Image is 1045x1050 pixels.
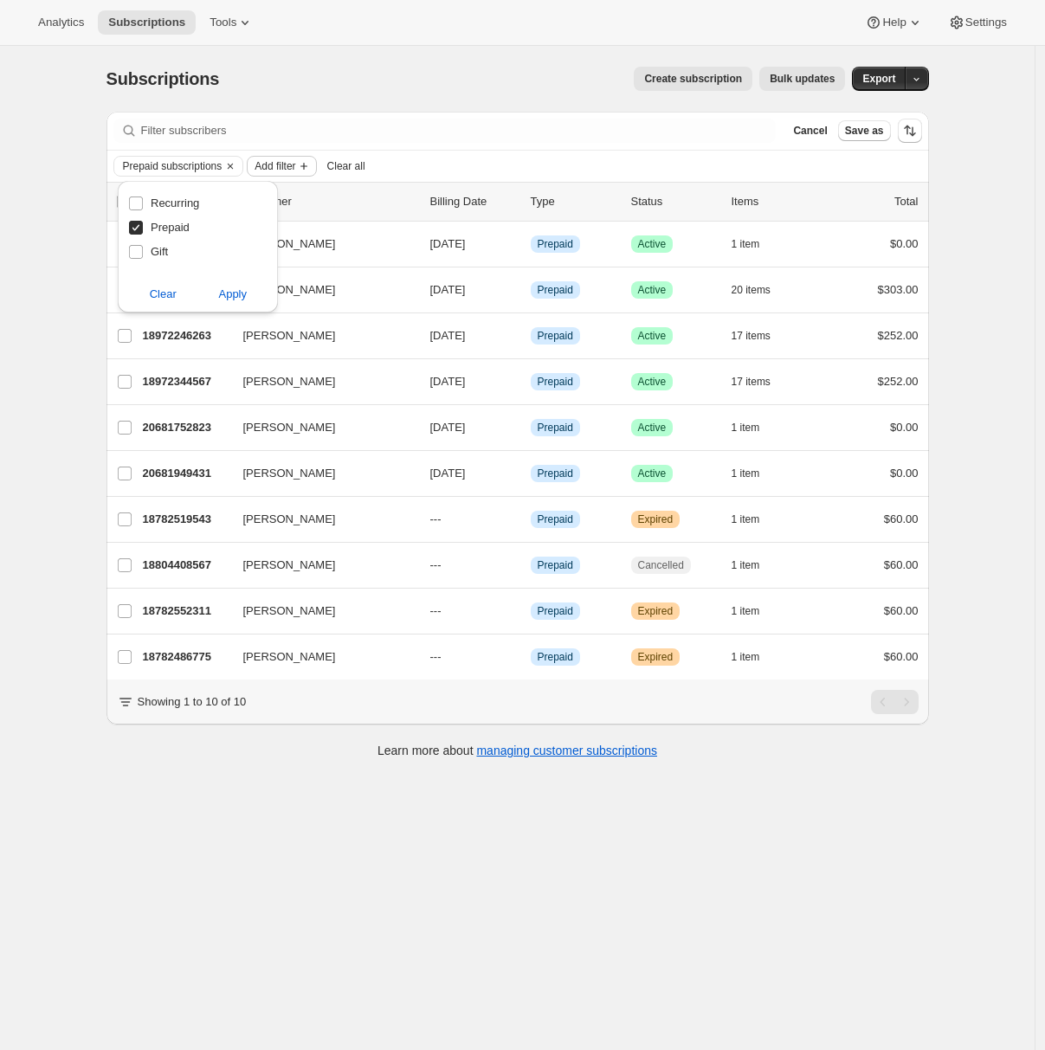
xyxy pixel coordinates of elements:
[538,467,573,480] span: Prepaid
[538,375,573,389] span: Prepaid
[28,10,94,35] button: Analytics
[430,283,466,296] span: [DATE]
[150,286,177,303] span: Clear
[222,157,239,176] button: Clear
[890,467,919,480] span: $0.00
[732,553,779,577] button: 1 item
[233,230,406,258] button: [PERSON_NAME]
[143,327,229,345] p: 18972246263
[233,276,406,304] button: [PERSON_NAME]
[143,507,919,531] div: 18782519543[PERSON_NAME]---InfoPrepaidWarningExpired1 item$60.00
[430,237,466,250] span: [DATE]
[878,375,919,388] span: $252.00
[793,124,827,138] span: Cancel
[151,196,199,209] span: Recurring
[430,604,442,617] span: ---
[320,156,372,177] button: Clear all
[638,467,667,480] span: Active
[878,283,919,296] span: $303.00
[786,120,834,141] button: Cancel
[143,419,229,436] p: 20681752823
[938,10,1017,35] button: Settings
[143,465,229,482] p: 20681949431
[890,421,919,434] span: $0.00
[732,232,779,256] button: 1 item
[143,602,229,620] p: 18782552311
[430,421,466,434] span: [DATE]
[151,221,190,234] span: Prepaid
[188,280,279,308] button: Apply subscription type filter
[327,159,365,173] span: Clear all
[871,690,919,714] nav: Pagination
[243,465,336,482] span: [PERSON_NAME]
[233,551,406,579] button: [PERSON_NAME]
[732,329,771,343] span: 17 items
[243,327,336,345] span: [PERSON_NAME]
[732,645,779,669] button: 1 item
[890,237,919,250] span: $0.00
[108,16,185,29] span: Subscriptions
[732,507,779,531] button: 1 item
[638,375,667,389] span: Active
[732,512,760,526] span: 1 item
[732,599,779,623] button: 1 item
[430,193,517,210] p: Billing Date
[247,156,316,177] button: Add filter
[845,124,884,138] span: Save as
[732,237,760,251] span: 1 item
[732,604,760,618] span: 1 item
[476,744,657,757] a: managing customer subscriptions
[732,415,779,440] button: 1 item
[233,597,406,625] button: [PERSON_NAME]
[732,193,818,210] div: Items
[243,419,336,436] span: [PERSON_NAME]
[644,72,742,86] span: Create subscription
[243,235,336,253] span: [PERSON_NAME]
[143,193,919,210] div: IDCustomerBilling DateTypeStatusItemsTotal
[894,193,918,210] p: Total
[638,421,667,435] span: Active
[243,648,336,666] span: [PERSON_NAME]
[538,421,573,435] span: Prepaid
[143,373,229,390] p: 18972344567
[732,461,779,486] button: 1 item
[531,193,617,210] div: Type
[638,650,674,664] span: Expired
[884,650,919,663] span: $60.00
[638,604,674,618] span: Expired
[882,16,906,29] span: Help
[233,414,406,441] button: [PERSON_NAME]
[141,119,777,143] input: Filter subscribers
[884,512,919,525] span: $60.00
[884,604,919,617] span: $60.00
[965,16,1007,29] span: Settings
[732,467,760,480] span: 1 item
[233,322,406,350] button: [PERSON_NAME]
[233,506,406,533] button: [PERSON_NAME]
[114,157,223,176] button: Prepaid subscriptions
[538,237,573,251] span: Prepaid
[884,558,919,571] span: $60.00
[862,72,895,86] span: Export
[430,329,466,342] span: [DATE]
[538,558,573,572] span: Prepaid
[243,193,416,210] p: Customer
[143,553,919,577] div: 18804408567[PERSON_NAME]---InfoPrepaidCancelled1 item$60.00
[538,604,573,618] span: Prepaid
[106,69,220,88] span: Subscriptions
[852,67,906,91] button: Export
[98,10,196,35] button: Subscriptions
[233,368,406,396] button: [PERSON_NAME]
[732,278,790,302] button: 20 items
[732,650,760,664] span: 1 item
[898,119,922,143] button: Sort the results
[243,602,336,620] span: [PERSON_NAME]
[243,281,336,299] span: [PERSON_NAME]
[878,329,919,342] span: $252.00
[770,72,835,86] span: Bulk updates
[243,373,336,390] span: [PERSON_NAME]
[243,557,336,574] span: [PERSON_NAME]
[143,278,919,302] div: 20482457847[PERSON_NAME][DATE]InfoPrepaidSuccessActive20 items$303.00
[143,232,919,256] div: 22457942263[PERSON_NAME][DATE]InfoPrepaidSuccessActive1 item$0.00
[538,650,573,664] span: Prepaid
